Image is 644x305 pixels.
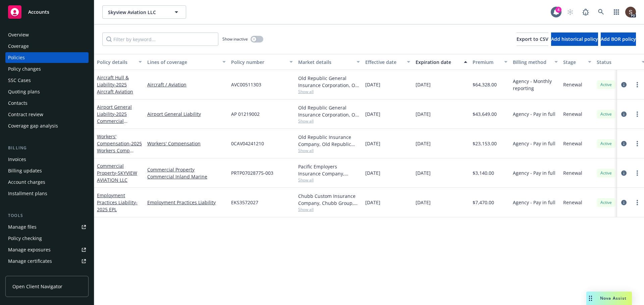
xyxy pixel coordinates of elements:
div: Policy number [231,59,285,66]
span: $64,328.00 [473,81,497,88]
div: Invoices [8,154,26,165]
span: [DATE] [416,81,431,88]
a: Aircraft Hull & Liability [97,74,133,95]
span: [DATE] [416,140,431,147]
a: Workers' Compensation [147,140,226,147]
div: Billing [5,145,89,151]
div: Policy changes [8,64,41,74]
div: Quoting plans [8,86,40,97]
span: AP 01219002 [231,110,260,118]
button: Nova Assist [586,292,632,305]
span: Agency - Pay in full [513,169,555,176]
a: more [633,199,641,207]
button: Policy details [94,54,145,70]
span: Renewal [563,199,582,206]
a: circleInformation [620,169,628,177]
a: Contacts [5,98,89,108]
a: Commercial Property [147,166,226,173]
div: Market details [298,59,353,66]
div: SSC Cases [8,75,31,86]
a: Commercial Property [97,163,137,183]
span: [DATE] [365,81,380,88]
div: Account charges [8,177,45,187]
div: Expiration date [416,59,460,66]
div: Drag to move [586,292,595,305]
span: $7,470.00 [473,199,494,206]
div: 4 [555,7,561,13]
a: Switch app [610,5,623,19]
span: [DATE] [365,199,380,206]
span: Active [599,82,613,88]
div: Manage certificates [8,256,52,266]
span: Skyview Aviation LLC [108,9,166,16]
a: Report a Bug [579,5,592,19]
button: Stage [560,54,594,70]
span: - SKYVIEW AVIATION LLC [97,170,137,183]
a: Billing updates [5,165,89,176]
div: Contacts [8,98,28,108]
a: Coverage [5,41,89,52]
span: $23,153.00 [473,140,497,147]
div: Installment plans [8,188,47,199]
button: Policy number [228,54,296,70]
span: [DATE] [416,110,431,118]
div: Policy details [97,59,135,66]
span: - 2025 Commercial General Liability [97,111,133,131]
a: Invoices [5,154,89,165]
button: Market details [296,54,363,70]
a: more [633,140,641,148]
span: Renewal [563,140,582,147]
span: Accounts [28,9,49,15]
a: Overview [5,29,89,40]
span: - 2025 Workers Comp Policy [97,140,142,161]
span: $3,140.00 [473,169,494,176]
a: Coverage gap analysis [5,121,89,131]
div: Overview [8,29,29,40]
div: Billing updates [8,165,42,176]
a: SSC Cases [5,75,89,86]
a: Employment Practices Liability [97,192,138,213]
span: [DATE] [416,199,431,206]
a: circleInformation [620,81,628,89]
span: Add BOR policy [601,36,636,42]
input: Filter by keyword... [102,32,218,46]
a: Policies [5,52,89,63]
div: Tools [5,212,89,219]
span: Show all [298,89,360,94]
span: 0CAV04241210 [231,140,264,147]
a: more [633,169,641,177]
a: circleInformation [620,140,628,148]
span: Renewal [563,110,582,118]
a: Policy changes [5,64,89,74]
a: Manage claims [5,267,89,278]
span: Agency - Pay in full [513,110,555,118]
div: Old Republic General Insurance Corporation, Old Republic General Insurance Group [298,75,360,89]
span: [DATE] [365,140,380,147]
button: Export to CSV [517,32,548,46]
span: Open Client Navigator [12,283,62,290]
a: Manage certificates [5,256,89,266]
span: [DATE] [416,169,431,176]
button: Add BOR policy [601,32,636,46]
a: Employment Practices Liability [147,199,226,206]
a: Aircraft / Aviation [147,81,226,88]
span: Renewal [563,81,582,88]
div: Status [597,59,638,66]
span: Nova Assist [600,295,627,301]
span: Agency - Monthly reporting [513,78,558,92]
span: Export to CSV [517,36,548,42]
button: Billing method [510,54,560,70]
div: Contract review [8,109,43,120]
a: Installment plans [5,188,89,199]
button: Premium [470,54,510,70]
button: Add historical policy [551,32,598,46]
span: Agency - Pay in full [513,140,555,147]
span: Active [599,200,613,206]
button: Expiration date [413,54,470,70]
span: Add historical policy [551,36,598,42]
a: Contract review [5,109,89,120]
div: Lines of coverage [147,59,218,66]
a: Search [594,5,608,19]
span: Renewal [563,169,582,176]
span: [DATE] [365,169,380,176]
